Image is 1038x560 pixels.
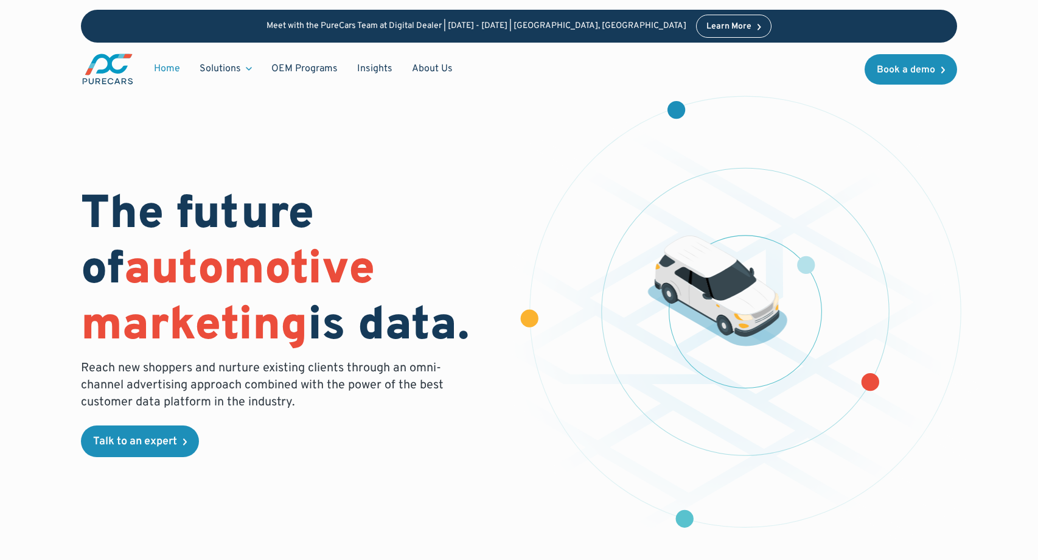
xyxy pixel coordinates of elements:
[81,52,134,86] a: main
[93,436,177,447] div: Talk to an expert
[706,23,751,31] div: Learn More
[144,57,190,80] a: Home
[347,57,402,80] a: Insights
[877,65,935,75] div: Book a demo
[81,425,199,457] a: Talk to an expert
[190,57,262,80] div: Solutions
[266,21,686,32] p: Meet with the PureCars Team at Digital Dealer | [DATE] - [DATE] | [GEOGRAPHIC_DATA], [GEOGRAPHIC_...
[81,242,375,355] span: automotive marketing
[81,52,134,86] img: purecars logo
[402,57,462,80] a: About Us
[865,54,957,85] a: Book a demo
[696,15,772,38] a: Learn More
[200,62,241,75] div: Solutions
[262,57,347,80] a: OEM Programs
[81,360,451,411] p: Reach new shoppers and nurture existing clients through an omni-channel advertising approach comb...
[81,188,504,355] h1: The future of is data.
[648,236,788,346] img: illustration of a vehicle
